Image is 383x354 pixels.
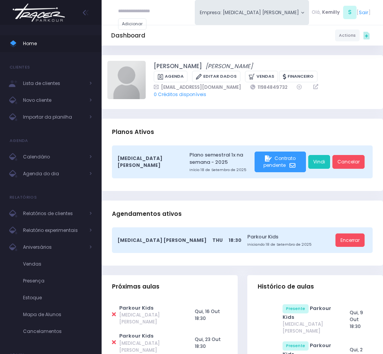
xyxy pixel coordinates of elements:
[154,83,241,91] a: [EMAIL_ADDRESS][DOMAIN_NAME]
[205,62,253,70] i: [PERSON_NAME]
[23,112,84,122] span: Importar da planilha
[205,62,253,71] a: [PERSON_NAME]
[250,83,288,91] a: 11984849732
[23,169,84,179] span: Agenda do dia
[195,308,220,321] span: Qui, 16 Out 18:30
[23,78,84,88] span: Lista de clientes
[23,152,84,162] span: Calendário
[23,225,84,235] span: Relatório experimentais
[23,209,84,219] span: Relatórios de clientes
[332,155,365,169] a: Cancelar
[279,71,317,83] a: Financeiro
[112,203,182,225] h3: Agendamentos ativos
[119,304,153,312] a: Parkour Kids
[23,39,92,49] span: Home
[10,60,30,75] h4: Clientes
[154,91,206,98] a: 0 Créditos disponíveis
[189,151,252,166] a: Plano semestral 1x na semana - 2025
[283,321,336,334] span: [MEDICAL_DATA] [PERSON_NAME]
[112,121,154,143] h3: Planos Ativos
[263,155,296,168] span: Contrato pendente
[107,61,146,99] img: Fernando Saavedro avatar
[23,259,92,269] span: Vendas
[118,18,146,30] a: Adicionar
[308,155,330,169] a: Vindi
[189,167,252,173] small: Início 18 de Setembro de 2025
[212,237,223,244] span: Thu
[283,341,309,351] span: Presente
[195,336,221,349] span: Qui, 23 Out 18:30
[111,32,145,39] h5: Dashboard
[112,283,159,290] span: Próximas aulas
[247,233,333,240] a: Parkour Kids
[245,71,278,83] a: Vendas
[350,309,363,330] span: Qui, 9 Out 18:30
[23,95,84,105] span: Novo cliente
[119,340,181,354] span: [MEDICAL_DATA] [PERSON_NAME]
[322,9,340,16] span: Kemilly
[10,190,37,205] h4: Relatórios
[23,276,92,286] span: Presença
[10,133,28,148] h4: Agenda
[343,6,357,19] span: S
[154,62,202,71] a: [PERSON_NAME]
[118,155,178,169] span: [MEDICAL_DATA] [PERSON_NAME]
[312,9,321,16] span: Olá,
[154,71,187,83] a: Agenda
[23,293,92,303] span: Estoque
[23,242,84,252] span: Aniversários
[359,9,368,16] a: Sair
[192,71,240,83] a: Editar Dados
[309,5,373,20] div: [ ]
[23,326,92,336] span: Cancelamentos
[258,283,314,290] span: Histórico de aulas
[283,304,309,313] span: Presente
[335,29,360,41] a: Actions
[119,312,181,325] span: [MEDICAL_DATA] [PERSON_NAME]
[335,233,365,247] a: Encerrar
[119,332,153,339] a: Parkour Kids
[118,237,207,244] span: [MEDICAL_DATA] [PERSON_NAME]
[228,237,242,244] span: 18:30
[23,310,92,320] span: Mapa de Alunos
[247,242,333,247] small: Iniciando 18 de Setembro de 2025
